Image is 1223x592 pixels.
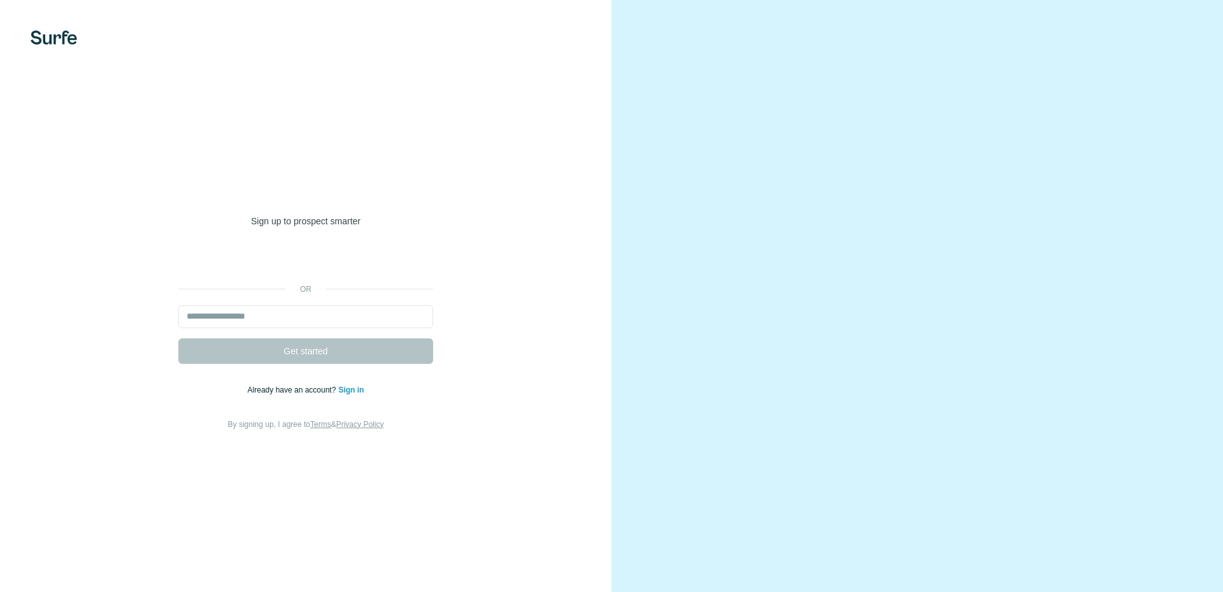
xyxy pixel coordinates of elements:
p: Sign up to prospect smarter [178,215,433,227]
a: Terms [310,420,331,429]
a: Sign in [338,386,364,394]
h1: Welcome to [GEOGRAPHIC_DATA] [178,161,433,212]
span: Already have an account? [248,386,339,394]
img: Surfe's logo [31,31,77,45]
span: By signing up, I agree to & [228,420,384,429]
a: Privacy Policy [336,420,384,429]
p: or [285,284,326,295]
iframe: Bouton "Se connecter avec Google" [172,247,440,275]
